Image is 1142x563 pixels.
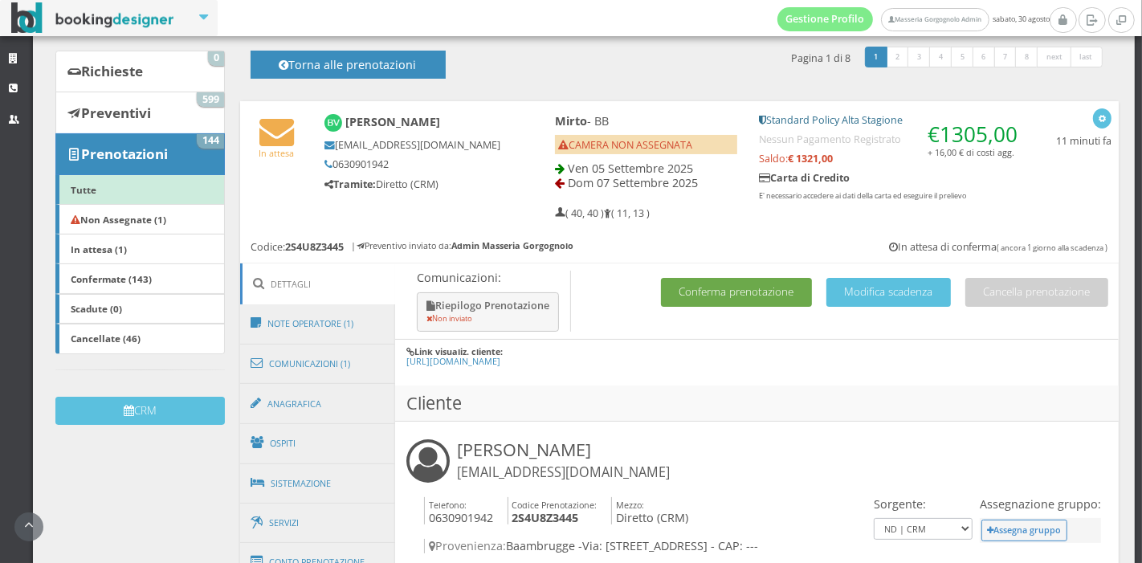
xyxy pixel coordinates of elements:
[55,51,225,92] a: Richieste 0
[881,8,989,31] a: Masseria Gorgognolo Admin
[345,114,440,129] b: [PERSON_NAME]
[240,463,396,504] a: Sistemazione
[417,292,559,332] button: Riepilogo Prenotazione Non inviato
[426,313,472,324] small: Non inviato
[788,152,833,165] strong: € 1321,00
[285,240,344,254] b: 2S4U8Z3445
[71,243,127,255] b: In attesa (1)
[55,204,225,235] a: Non Assegnate (1)
[555,113,587,129] b: Mirto
[973,47,996,67] a: 6
[661,278,812,306] button: Conferma prenotazione
[791,52,850,64] h5: Pagina 1 di 8
[555,114,738,128] h4: - BB
[240,303,396,345] a: Note Operatore (1)
[81,104,151,122] b: Preventivi
[512,499,597,511] small: Codice Prenotazione:
[981,520,1067,541] button: Assegna gruppo
[928,120,1018,149] span: €
[197,92,224,107] span: 599
[351,241,573,251] h6: | Preventivo inviato da:
[71,332,141,345] b: Cancellate (46)
[55,324,225,354] a: Cancellate (46)
[55,234,225,264] a: In attesa (1)
[1071,47,1103,67] a: last
[268,58,427,83] h4: Torna alle prenotazioni
[940,120,1018,149] span: 1305,00
[889,241,1108,253] h5: In attesa di conferma
[240,422,396,464] a: Ospiti
[81,62,143,80] b: Richieste
[555,207,650,219] h5: ( 40, 40 ) ( 11, 13 )
[777,7,874,31] a: Gestione Profilo
[424,539,870,553] h4: Baambrugge -
[208,51,224,66] span: 0
[71,302,122,315] b: Scadute (0)
[240,383,396,425] a: Anagrafica
[251,51,446,79] button: Torna alle prenotazioni
[980,497,1101,511] h4: Assegnazione gruppo:
[71,272,152,285] b: Confermate (143)
[251,241,344,253] h5: Codice:
[81,145,168,163] b: Prenotazioni
[457,463,670,481] small: [EMAIL_ADDRESS][DOMAIN_NAME]
[568,175,698,190] span: Dom 07 Settembre 2025
[512,510,578,525] b: 2S4U8Z3445
[759,133,1024,145] h5: Nessun Pagamento Registrato
[826,278,951,306] button: Modifica scadenza
[324,139,501,151] h5: [EMAIL_ADDRESS][DOMAIN_NAME]
[55,133,225,175] a: Prenotazioni 144
[759,153,1024,165] h5: Saldo:
[324,114,343,133] img: Bas vanhorick
[777,7,1050,31] span: sabato, 30 agosto
[616,499,644,511] small: Mezzo:
[55,174,225,205] a: Tutte
[928,146,1014,158] small: + 16,00 € di costi agg.
[240,263,396,304] a: Dettagli
[417,271,562,284] p: Comunicazioni:
[324,177,376,191] b: Tramite:
[965,278,1108,306] button: Cancella prenotazione
[197,134,224,149] span: 144
[406,355,500,367] a: [URL][DOMAIN_NAME]
[558,138,692,152] span: CAMERA NON ASSEGNATA
[929,47,952,67] a: 4
[994,47,1018,67] a: 7
[874,497,973,511] h4: Sorgente:
[324,158,501,170] h5: 0630901942
[997,243,1108,253] small: ( ancora 1 giorno alla scadenza )
[951,47,974,67] a: 5
[55,397,225,425] button: CRM
[759,191,1024,202] p: E' necessario accedere ai dati della carta ed eseguire il prelievo
[582,538,708,553] span: Via: [STREET_ADDRESS]
[55,92,225,133] a: Preventivi 599
[240,503,396,544] a: Servizi
[759,171,850,185] b: Carta di Credito
[429,499,467,511] small: Telefono:
[395,386,1119,422] h3: Cliente
[711,538,758,553] span: - CAP: ---
[429,538,506,553] span: Provenienza:
[414,345,503,357] b: Link visualiz. cliente:
[55,294,225,324] a: Scadute (0)
[759,114,1024,126] h5: Standard Policy Alta Stagione
[451,239,573,251] b: Admin Masseria Gorgognolo
[55,263,225,294] a: Confermate (143)
[324,178,501,190] h5: Diretto (CRM)
[865,47,888,67] a: 1
[568,161,693,176] span: Ven 05 Settembre 2025
[1015,47,1038,67] a: 8
[611,497,688,525] h4: Diretto (CRM)
[240,343,396,385] a: Comunicazioni (1)
[907,47,931,67] a: 3
[71,213,166,226] b: Non Assegnate (1)
[1037,47,1072,67] a: next
[424,497,493,525] h4: 0630901942
[11,2,174,34] img: BookingDesigner.com
[259,134,295,159] a: In attesa
[887,47,910,67] a: 2
[1056,135,1111,147] h5: 11 minuti fa
[71,183,96,196] b: Tutte
[457,439,670,481] h3: [PERSON_NAME]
